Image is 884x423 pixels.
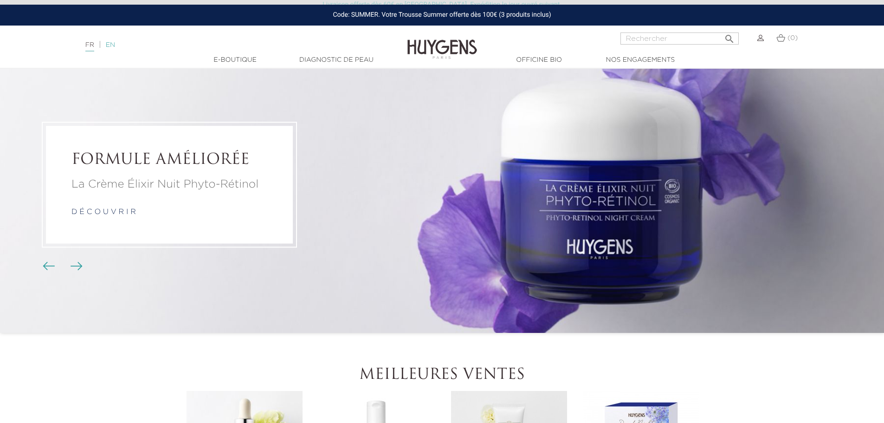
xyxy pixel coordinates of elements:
[721,30,738,42] button: 
[493,55,586,65] a: Officine Bio
[787,35,798,41] span: (0)
[594,55,687,65] a: Nos engagements
[71,176,267,193] p: La Crème Élixir Nuit Phyto-Rétinol
[81,39,361,51] div: |
[189,55,282,65] a: E-Boutique
[46,260,77,273] div: Boutons du carrousel
[724,31,735,42] i: 
[71,209,136,216] a: d é c o u v r i r
[290,55,383,65] a: Diagnostic de peau
[85,42,94,52] a: FR
[185,366,700,384] h2: Meilleures ventes
[620,33,739,45] input: Rechercher
[71,151,267,169] h2: FORMULE AMÉLIORÉE
[106,42,115,48] a: EN
[407,25,477,60] img: Huygens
